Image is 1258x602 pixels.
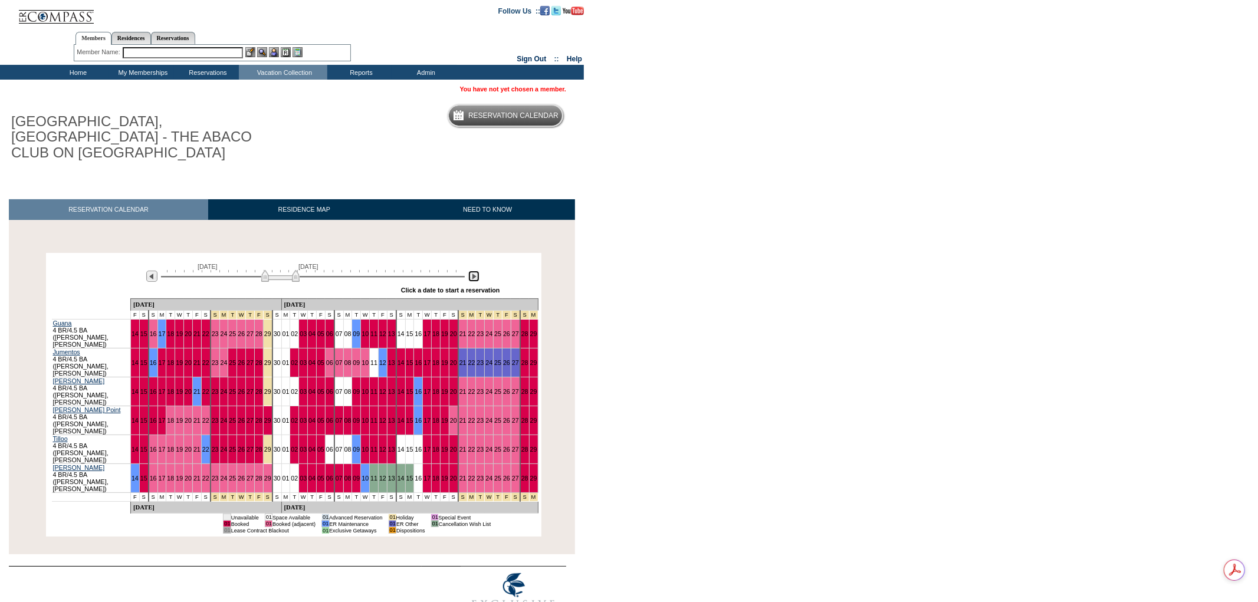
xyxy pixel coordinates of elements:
a: 01 [283,388,290,395]
a: 08 [344,388,352,395]
a: 10 [362,417,369,424]
a: 29 [530,446,537,453]
a: 29 [264,475,271,482]
a: 30 [274,388,281,395]
a: 18 [432,388,439,395]
a: 28 [521,359,528,366]
a: 24 [485,388,492,395]
a: 16 [150,359,157,366]
a: 16 [150,417,157,424]
a: 16 [415,359,422,366]
a: 02 [291,330,298,337]
a: 26 [238,330,245,337]
a: 15 [140,388,147,395]
a: 22 [202,330,209,337]
a: 14 [398,475,405,482]
a: 09 [353,475,360,482]
a: Become our fan on Facebook [540,6,550,14]
a: 19 [176,475,183,482]
a: 18 [167,359,174,366]
a: 30 [274,475,281,482]
a: 20 [450,359,457,366]
a: 27 [247,475,254,482]
a: 24 [221,330,228,337]
a: 03 [300,475,307,482]
a: 17 [423,446,431,453]
a: 20 [185,446,192,453]
a: 19 [441,475,448,482]
a: 18 [432,330,439,337]
a: 09 [353,330,360,337]
a: 24 [221,388,228,395]
a: 25 [494,388,501,395]
a: 23 [212,388,219,395]
a: 17 [423,475,431,482]
a: 24 [221,475,228,482]
a: 19 [441,388,448,395]
a: 19 [441,359,448,366]
a: 05 [317,359,324,366]
a: Guana [53,320,72,327]
a: Tilloo [53,435,68,442]
a: 01 [283,359,290,366]
td: Home [44,65,109,80]
a: 22 [202,359,209,366]
a: 17 [159,388,166,395]
a: 18 [167,475,174,482]
a: 15 [406,388,413,395]
a: 23 [212,417,219,424]
a: 24 [221,359,228,366]
a: Reservations [151,32,195,44]
img: Become our fan on Facebook [540,6,550,15]
a: 22 [468,388,475,395]
a: 14 [132,359,139,366]
a: 26 [503,359,510,366]
a: 10 [362,446,369,453]
a: 17 [423,359,431,366]
a: 15 [406,417,413,424]
a: Members [75,32,111,45]
a: 11 [370,475,377,482]
a: 01 [283,475,290,482]
a: 23 [212,475,219,482]
a: 21 [193,388,201,395]
a: 27 [512,446,519,453]
a: 26 [503,330,510,337]
a: 23 [212,330,219,337]
a: RESERVATION CALENDAR [9,199,208,220]
img: Impersonate [269,47,279,57]
a: 06 [326,475,333,482]
a: 15 [140,446,147,453]
a: 03 [300,359,307,366]
a: 06 [326,359,333,366]
a: 16 [415,446,422,453]
a: 15 [406,475,413,482]
a: 26 [503,446,510,453]
a: 14 [132,475,139,482]
a: 28 [521,330,528,337]
a: 17 [423,330,431,337]
a: 26 [238,417,245,424]
a: 10 [362,359,369,366]
a: 04 [308,417,316,424]
a: 08 [344,330,352,337]
a: 29 [264,388,271,395]
a: 23 [212,446,219,453]
a: RESIDENCE MAP [208,199,400,220]
a: 25 [494,359,501,366]
a: 20 [450,330,457,337]
a: 24 [485,330,492,337]
a: 23 [477,446,484,453]
a: 28 [255,446,262,453]
a: 18 [167,417,174,424]
a: 27 [247,388,254,395]
a: 24 [221,417,228,424]
a: 26 [238,475,245,482]
a: 09 [353,388,360,395]
a: 15 [140,359,147,366]
a: Jumentos [53,348,80,356]
a: 05 [317,330,324,337]
a: 09 [353,359,360,366]
a: 23 [477,359,484,366]
a: 17 [159,330,166,337]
